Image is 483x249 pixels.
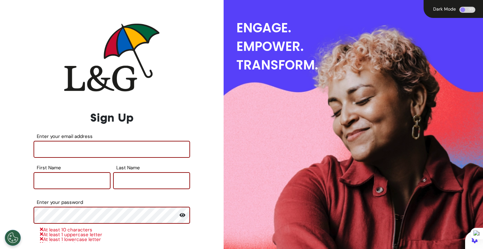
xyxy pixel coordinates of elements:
[113,166,190,170] label: Last Name
[34,109,190,126] div: Sign Up
[236,19,483,37] div: ENGAGE.
[431,7,458,11] div: Dark Mode
[34,200,190,204] label: Enter your password
[40,227,92,233] span: At least 10 characters
[34,166,111,170] label: First Name
[236,37,483,56] div: EMPOWER.
[40,231,102,238] span: At least 1 uppercase letter
[40,241,82,247] span: At least 1 number
[34,134,190,138] label: Enter your email address
[40,236,101,243] span: At least 1 lowercase letter
[5,230,21,246] button: Open Preferences
[236,56,483,74] div: TRANSFORM.
[64,23,160,92] img: company logo
[459,7,475,13] div: OFF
